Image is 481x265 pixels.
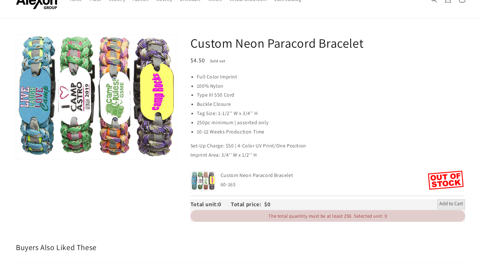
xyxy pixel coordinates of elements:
li: Tag Size: 1-1/2'' W x 3/4'' H [197,109,465,118]
span: $4.50 [190,57,205,64]
button: Add to Cart [437,199,465,209]
img: Out of Stock Default Title [428,171,464,190]
li: Buckle Closure [197,100,465,109]
div: The total quantity must be at least 250. Selected unit: 0 [190,210,465,222]
img: Default Title [190,171,216,191]
div: 60-165 [221,180,428,189]
div: Custom Neon Paracord Bracelet [221,171,427,180]
li: Type III 550 Cord [197,91,465,100]
span: Set-Up Charge: $50 | 4-Color UV Print/One Position [190,142,306,149]
p: Imprint Area: 3/4'' W x 1/2'' H [190,151,465,160]
span: Add to Cart [439,200,463,208]
span: 0 [218,200,231,208]
div: Total unit: Total price: [190,199,264,209]
span: $0 [264,200,270,208]
li: Full Color Imprint [197,72,465,82]
h1: Custom Neon Paracord Bracelet [190,35,465,51]
li: 10-12 Weeks Production Time [197,127,465,137]
h2: Buyers Also Liked These [16,242,465,252]
li: 100% Nylon [197,82,465,91]
li: 250pc minimum | assorted only [197,118,465,127]
span: Sold out [208,56,230,63]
